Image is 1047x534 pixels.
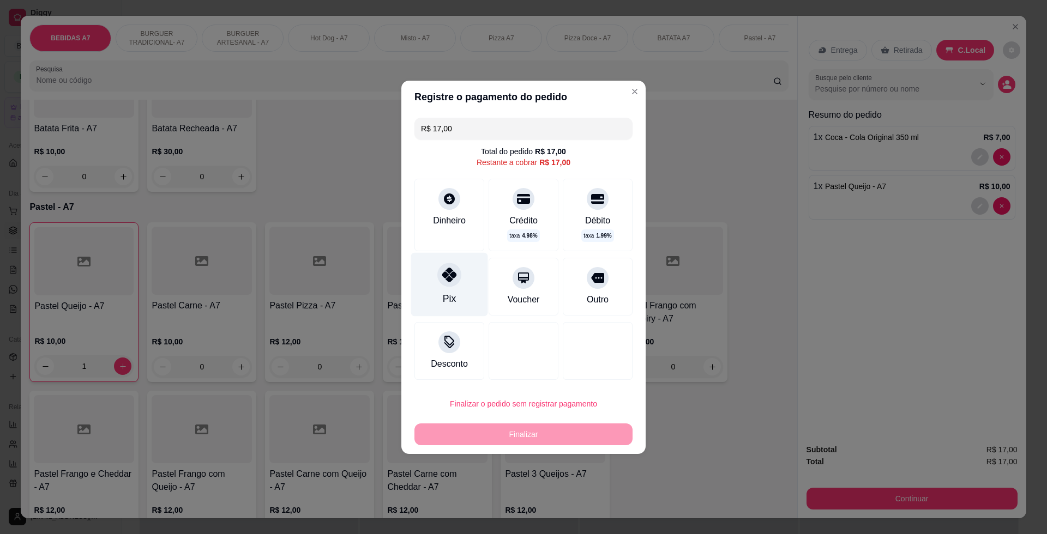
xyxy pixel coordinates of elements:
div: Outro [587,293,609,306]
span: 4.98 % [522,232,537,240]
div: Voucher [508,293,540,306]
div: Total do pedido [481,146,566,157]
div: R$ 17,00 [535,146,566,157]
div: Dinheiro [433,214,466,227]
header: Registre o pagamento do pedido [401,81,646,113]
div: Pix [443,292,456,306]
div: Crédito [509,214,538,227]
div: R$ 17,00 [539,157,570,168]
input: Ex.: hambúrguer de cordeiro [421,118,626,139]
div: Restante a cobrar [477,157,570,168]
p: taxa [583,232,611,240]
span: 1.99 % [596,232,611,240]
button: Close [626,83,643,100]
button: Finalizar o pedido sem registrar pagamento [414,393,633,415]
div: Débito [585,214,610,227]
p: taxa [509,232,537,240]
div: Desconto [431,357,468,371]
